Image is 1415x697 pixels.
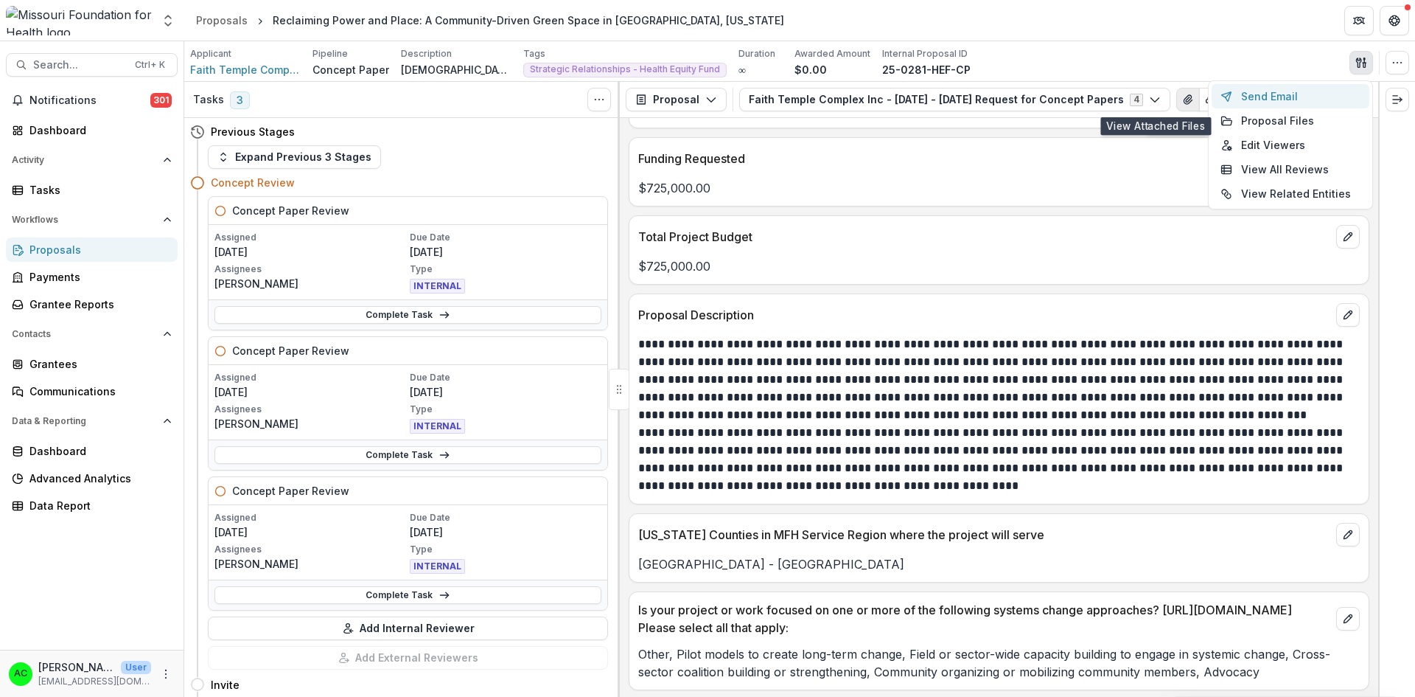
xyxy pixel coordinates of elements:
p: Total Project Budget [638,228,1330,246]
button: Open Contacts [6,322,178,346]
div: Dashboard [29,443,166,459]
p: [EMAIL_ADDRESS][DOMAIN_NAME] [38,675,151,688]
p: Type [410,403,602,416]
div: Ctrl + K [132,57,168,73]
div: Grantees [29,356,166,372]
span: Contacts [12,329,157,339]
p: Applicant [190,47,231,60]
a: Complete Task [214,306,601,324]
a: Grantees [6,352,178,376]
span: INTERNAL [410,279,465,294]
span: Data & Reporting [12,416,157,426]
p: Funding Requested [638,150,1330,167]
span: INTERNAL [410,419,465,434]
p: User [121,661,151,674]
button: Open Workflows [6,208,178,232]
div: Advanced Analytics [29,471,166,486]
p: Other, Pilot models to create long-term change, Field or sector-wide capacity building to engage ... [638,645,1360,681]
span: Activity [12,155,157,165]
div: Proposals [196,13,248,28]
a: Complete Task [214,586,601,604]
p: 25-0281-HEF-CP [882,62,971,77]
button: Open entity switcher [158,6,178,35]
p: Assigned [214,231,407,244]
p: Type [410,263,602,276]
p: Description [401,47,452,60]
p: [DATE] [214,384,407,400]
a: Advanced Analytics [6,466,178,490]
p: Due Date [410,511,602,524]
a: Payments [6,265,178,289]
p: Proposal Description [638,306,1330,324]
p: Pipeline [312,47,348,60]
a: Faith Temple Complex Inc [190,62,301,77]
button: Faith Temple Complex Inc - [DATE] - [DATE] Request for Concept Papers4 [739,88,1170,111]
a: Data Report [6,493,178,518]
span: 3 [230,91,250,109]
a: Tasks [6,178,178,202]
h3: Tasks [193,94,224,106]
button: Partners [1344,6,1374,35]
p: [DATE] [214,524,407,540]
p: Is your project or work focused on one or more of the following systems change approaches? [URL][... [638,601,1330,637]
button: edit [1336,225,1360,249]
button: Expand Previous 3 Stages [208,145,381,169]
p: Duration [738,47,775,60]
p: Type [410,543,602,556]
h5: Concept Paper Review [232,343,349,358]
h4: Concept Review [211,175,295,190]
p: [DATE] [410,384,602,400]
p: Awarded Amount [794,47,870,60]
p: [DEMOGRAPHIC_DATA] Complex, in partnership with Community Voices in Action (CVA), seeks to transf... [401,62,511,77]
button: Open Activity [6,148,178,172]
a: Grantee Reports [6,292,178,316]
button: More [157,665,175,683]
div: Data Report [29,498,166,513]
span: 301 [150,93,172,108]
button: Add Internal Reviewer [208,617,608,640]
div: Payments [29,269,166,285]
p: Internal Proposal ID [882,47,968,60]
h5: Concept Paper Review [232,483,349,499]
a: Dashboard [6,118,178,142]
div: Dashboard [29,122,166,138]
a: Dashboard [6,439,178,463]
nav: breadcrumb [190,10,790,31]
span: Strategic Relationships - Health Equity Fund [530,64,720,74]
p: Assignees [214,403,407,416]
p: Assignees [214,263,407,276]
p: [DATE] [410,244,602,260]
button: View Attached Files [1176,88,1200,111]
button: edit [1336,303,1360,327]
p: Assigned [214,371,407,384]
img: Missouri Foundation for Health logo [6,6,152,35]
a: Complete Task [214,446,601,464]
button: Add External Reviewers [208,646,608,670]
button: Search... [6,53,178,77]
span: Workflows [12,215,157,225]
span: Notifications [29,94,150,107]
p: Concept Paper [312,62,389,77]
p: Due Date [410,231,602,244]
div: Communications [29,384,166,399]
button: Toggle View Cancelled Tasks [587,88,611,111]
p: $725,000.00 [638,179,1360,197]
p: Assigned [214,511,407,524]
h5: Concept Paper Review [232,203,349,218]
p: ∞ [738,62,746,77]
p: [US_STATE] Counties in MFH Service Region where the project will serve [638,526,1330,544]
p: [DATE] [214,244,407,260]
div: Reclaiming Power and Place: A Community-Driven Green Space in [GEOGRAPHIC_DATA], [US_STATE] [273,13,784,28]
a: Proposals [6,237,178,262]
p: Due Date [410,371,602,384]
div: Proposals [29,242,166,257]
div: Grantee Reports [29,297,166,312]
p: [PERSON_NAME] [214,556,407,572]
span: Search... [33,59,126,72]
a: Proposals [190,10,254,31]
div: Tasks [29,182,166,198]
div: Alyssa Curran [14,669,27,679]
p: [PERSON_NAME] [214,276,407,291]
p: [GEOGRAPHIC_DATA] - [GEOGRAPHIC_DATA] [638,555,1360,573]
